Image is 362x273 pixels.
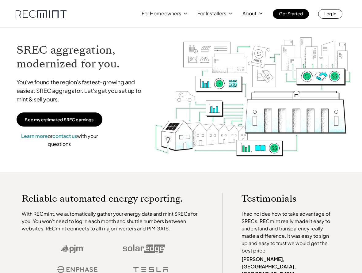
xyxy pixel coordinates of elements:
[17,78,148,104] p: You've found the region's fastest-growing and easiest SREC aggregator. Let's get you set up to mi...
[21,133,48,139] a: Learn more
[22,210,204,232] p: With RECmint, we automatically gather your energy data and mint SRECs for you. You won't need to ...
[22,193,204,204] p: Reliable automated energy reporting.
[52,133,77,139] a: contact us
[154,19,352,177] img: RECmint value cycle
[25,117,93,122] p: See my estimated SREC earnings
[324,9,336,18] p: Log In
[242,210,333,254] p: I had no idea how to take advantage of SRECs. RECmint really made it easy to understand and trans...
[17,132,102,148] p: or with your questions
[318,9,342,19] a: Log In
[17,43,148,71] h1: SREC aggregation, modernized for you.
[197,9,226,18] p: For Installers
[17,112,102,127] a: See my estimated SREC earnings
[242,193,333,204] p: Testimonials
[279,9,303,18] p: Get Started
[242,9,257,18] p: About
[273,9,309,19] a: Get Started
[142,9,181,18] p: For Homeowners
